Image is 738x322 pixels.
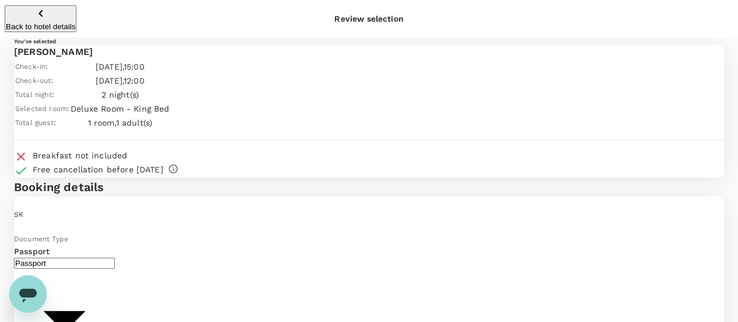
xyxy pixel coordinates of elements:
div: Free cancellation before [DATE] [33,164,163,175]
span: Total guest [15,119,54,127]
p: Passport [14,245,115,257]
p: 2 night(s) [71,89,169,101]
table: simple table [14,59,170,130]
p: [DATE] , 15:00 [71,61,169,72]
span: : [67,103,69,113]
span: Lead traveller : [14,198,73,207]
span: : [54,117,56,127]
button: Back to hotel details [5,5,76,32]
p: [PERSON_NAME] [14,45,724,59]
iframe: Button to launch messaging window [9,275,47,313]
span: Document Type [14,235,68,243]
p: Deluxe Room - King Bed [71,103,169,115]
span: Selected room [15,105,67,113]
span: : [52,89,54,99]
p: Sanjay [14,221,724,233]
span: Check-out [15,77,51,85]
p: 1 room , 1 adult(s) [71,117,169,129]
svg: Full refund before 2025-09-29 00:00 Cancelation after 2025-09-29 00:00, cancelation fee of SGD 70... [168,164,179,174]
span: SK [14,210,23,219]
span: Total night [15,91,52,99]
div: Review selection [334,13,403,25]
span: : [51,75,53,85]
div: Breakfast not included [33,150,127,161]
h6: Booking details [14,178,724,196]
span: : [46,61,48,71]
h6: You've selected [14,37,724,45]
p: Back to hotel details [6,22,75,31]
p: [DATE] , 12:00 [71,75,169,86]
span: Check-in [15,63,46,71]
